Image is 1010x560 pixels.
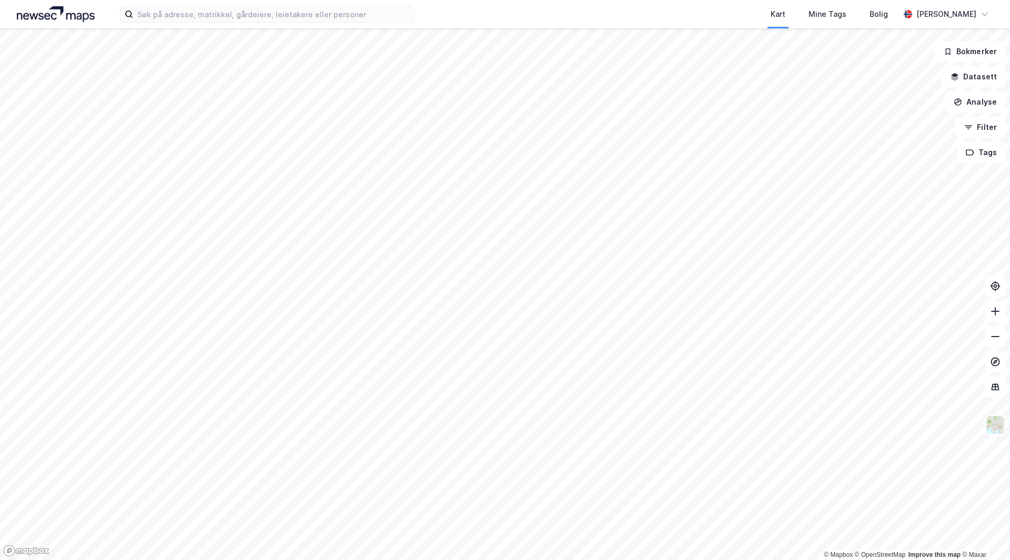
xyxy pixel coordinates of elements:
[824,551,853,558] a: Mapbox
[855,551,906,558] a: OpenStreetMap
[957,510,1010,560] iframe: Chat Widget
[945,91,1006,113] button: Analyse
[957,142,1006,163] button: Tags
[942,66,1006,87] button: Datasett
[916,8,976,21] div: [PERSON_NAME]
[870,8,888,21] div: Bolig
[935,41,1006,62] button: Bokmerker
[908,551,961,558] a: Improve this map
[3,545,49,557] a: Mapbox homepage
[809,8,846,21] div: Mine Tags
[17,6,95,22] img: logo.a4113a55bc3d86da70a041830d287a7e.svg
[985,415,1005,435] img: Z
[771,8,785,21] div: Kart
[133,6,414,22] input: Søk på adresse, matrikkel, gårdeiere, leietakere eller personer
[955,117,1006,138] button: Filter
